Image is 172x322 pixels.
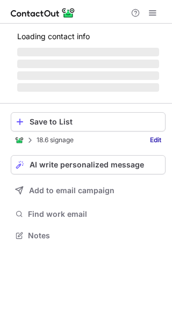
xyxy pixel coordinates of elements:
[11,112,166,131] button: Save to List
[37,136,74,144] p: 18.6 signage
[11,181,166,200] button: Add to email campaign
[11,228,166,243] button: Notes
[17,71,159,80] span: ‌
[30,118,161,126] div: Save to List
[30,160,144,169] span: AI write personalized message
[17,60,159,68] span: ‌
[146,135,166,145] a: Edit
[11,6,75,19] img: ContactOut v5.3.10
[17,83,159,92] span: ‌
[11,207,166,222] button: Find work email
[11,155,166,174] button: AI write personalized message
[28,231,161,240] span: Notes
[29,186,114,195] span: Add to email campaign
[28,209,161,219] span: Find work email
[17,32,159,41] p: Loading contact info
[15,136,24,144] img: ContactOut
[17,48,159,56] span: ‌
